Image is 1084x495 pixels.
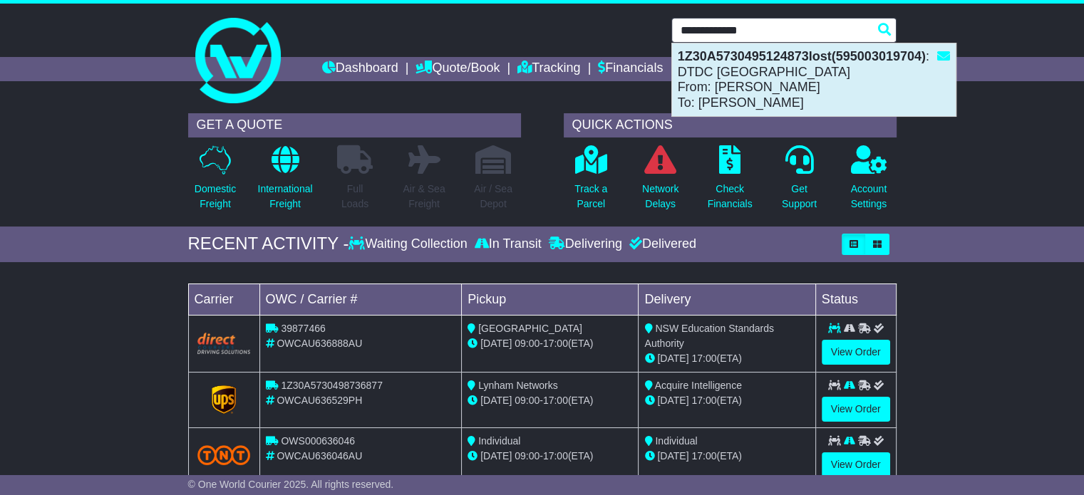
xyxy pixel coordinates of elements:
p: Get Support [782,182,817,212]
span: Individual [478,435,520,447]
div: (ETA) [644,449,809,464]
span: 17:00 [543,450,568,462]
p: Account Settings [851,182,887,212]
a: NetworkDelays [641,145,679,219]
div: QUICK ACTIONS [564,113,897,137]
div: (ETA) [644,393,809,408]
p: Air / Sea Depot [474,182,512,212]
div: - (ETA) [468,449,632,464]
a: View Order [822,452,890,477]
span: 09:00 [515,450,540,462]
p: Full Loads [337,182,373,212]
a: Tracking [517,57,580,81]
div: - (ETA) [468,336,632,351]
a: AccountSettings [850,145,888,219]
span: 17:00 [543,338,568,349]
div: Waiting Collection [349,236,470,252]
div: RECENT ACTIVITY - [188,234,349,254]
span: 17:00 [543,395,568,406]
a: GetSupport [781,145,817,219]
span: [DATE] [657,353,688,364]
td: Delivery [639,283,815,315]
p: Track a Parcel [574,182,607,212]
a: Quote/Book [415,57,500,81]
td: OWC / Carrier # [259,283,462,315]
div: : DTDC [GEOGRAPHIC_DATA] From: [PERSON_NAME] To: [PERSON_NAME] [672,43,956,116]
span: NSW Education Standards Authority [644,323,773,349]
p: Domestic Freight [195,182,236,212]
p: Network Delays [642,182,678,212]
td: Pickup [462,283,639,315]
span: 39877466 [281,323,325,334]
div: GET A QUOTE [188,113,521,137]
a: CheckFinancials [707,145,753,219]
span: [DATE] [480,338,512,349]
span: OWS000636046 [281,435,355,447]
div: Delivering [545,236,626,252]
a: View Order [822,340,890,365]
img: GetCarrierServiceLogo [212,385,236,414]
span: © One World Courier 2025. All rights reserved. [188,479,394,490]
span: 17:00 [691,450,716,462]
div: (ETA) [644,351,809,366]
strong: 1Z30A5730495124873lost(595003019704) [678,49,926,63]
span: 17:00 [691,395,716,406]
p: Check Financials [708,182,753,212]
p: International Freight [257,182,312,212]
td: Carrier [188,283,259,315]
div: In Transit [471,236,545,252]
span: Lynham Networks [478,380,558,391]
span: [DATE] [480,395,512,406]
a: DomesticFreight [194,145,237,219]
a: View Order [822,397,890,422]
div: Delivered [626,236,696,252]
span: 1Z30A5730498736877 [281,380,382,391]
a: InternationalFreight [257,145,313,219]
span: Acquire Intelligence [655,380,742,391]
span: OWCAU636888AU [277,338,362,349]
span: OWCAU636529PH [277,395,362,406]
span: [DATE] [480,450,512,462]
img: TNT_Domestic.png [197,445,251,464]
span: OWCAU636046AU [277,450,362,462]
span: [GEOGRAPHIC_DATA] [478,323,582,334]
span: Individual [655,435,697,447]
a: Track aParcel [574,145,608,219]
td: Status [815,283,896,315]
span: 17:00 [691,353,716,364]
span: [DATE] [657,395,688,406]
span: 09:00 [515,338,540,349]
a: Financials [598,57,663,81]
span: 09:00 [515,395,540,406]
a: Dashboard [322,57,398,81]
p: Air & Sea Freight [403,182,445,212]
img: Direct.png [197,333,251,354]
div: - (ETA) [468,393,632,408]
span: [DATE] [657,450,688,462]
